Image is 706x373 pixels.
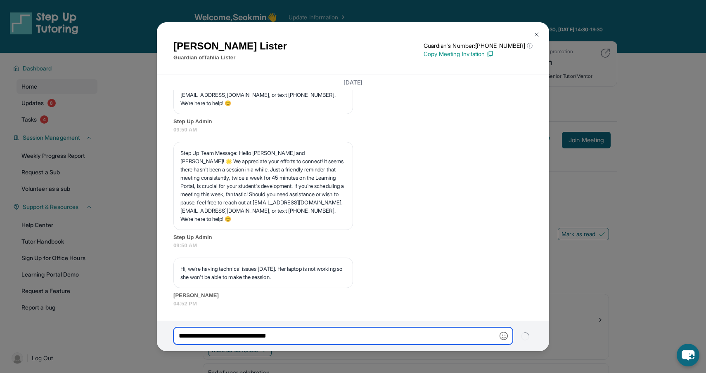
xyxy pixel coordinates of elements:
[173,242,533,250] span: 09:50 AM
[173,233,533,242] span: Step Up Admin
[486,50,494,58] img: Copy Icon
[500,332,508,340] img: Emoji
[677,344,699,366] button: chat-button
[173,39,287,54] h1: [PERSON_NAME] Lister
[527,42,533,50] span: ⓘ
[173,300,533,308] span: 04:52 PM
[173,78,533,87] h3: [DATE]
[173,54,287,62] p: Guardian of Tahlia Lister
[424,50,533,58] p: Copy Meeting Invitation
[173,291,533,300] span: [PERSON_NAME]
[180,149,346,223] p: Step Up Team Message: Hello [PERSON_NAME] and [PERSON_NAME]! 🌟 We appreciate your efforts to conn...
[180,265,346,281] p: Hi, we're having technical issues [DATE]. Her laptop is not working so she won't be able to make ...
[173,117,533,126] span: Step Up Admin
[424,42,533,50] p: Guardian's Number: [PHONE_NUMBER]
[173,126,533,134] span: 09:50 AM
[533,31,540,38] img: Close Icon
